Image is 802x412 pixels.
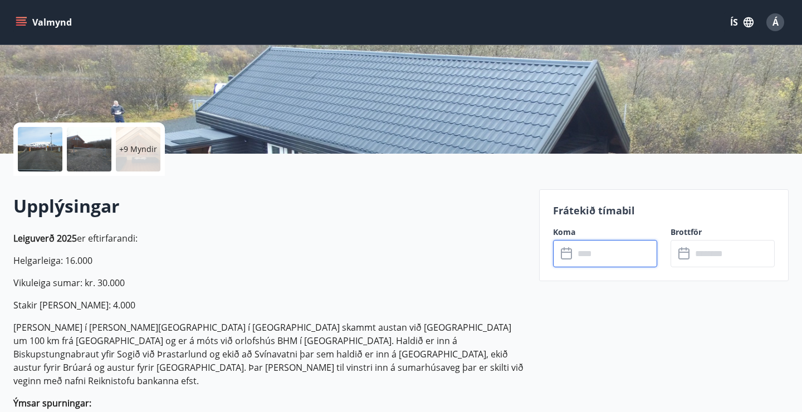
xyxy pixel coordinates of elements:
button: menu [13,12,76,32]
p: Frátekið tímabil [553,203,775,218]
h2: Upplýsingar [13,194,526,218]
button: Á [762,9,789,36]
span: Á [772,16,779,28]
p: Helgarleiga: 16.000 [13,254,526,267]
label: Koma [553,227,657,238]
strong: Leiguverð 2025 [13,232,77,244]
strong: Ýmsar spurningar: [13,397,91,409]
button: ÍS [724,12,760,32]
p: er eftirfarandi: [13,232,526,245]
p: [PERSON_NAME] í [PERSON_NAME][GEOGRAPHIC_DATA] í [GEOGRAPHIC_DATA] skammt austan við [GEOGRAPHIC_... [13,321,526,388]
p: Stakir [PERSON_NAME]: 4.000 [13,298,526,312]
label: Brottför [671,227,775,238]
p: +9 Myndir [119,144,157,155]
p: Vikuleiga sumar: kr. 30.000 [13,276,526,290]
